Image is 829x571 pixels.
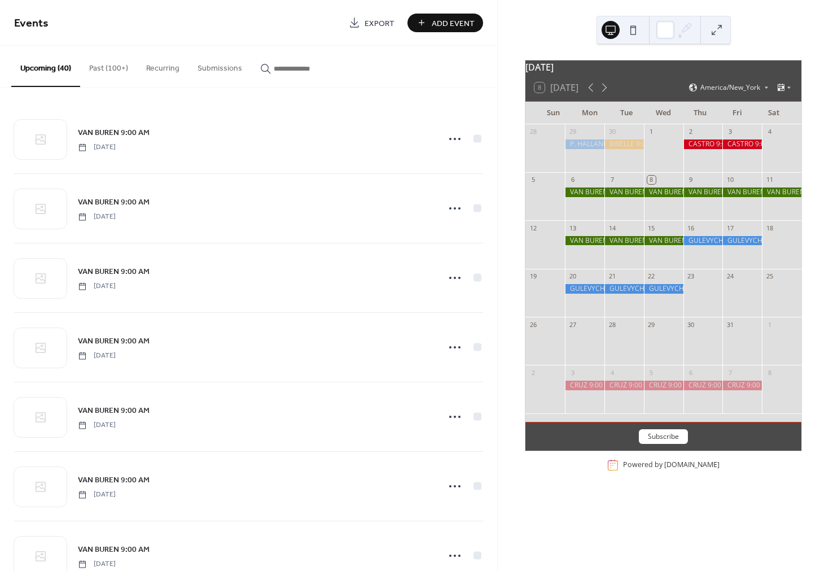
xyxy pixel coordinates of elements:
div: VAN BUREN 9:00 AM [683,188,723,197]
div: 17 [726,224,734,232]
div: 3 [726,128,734,136]
div: CRUZ 9:00 am [604,381,644,390]
a: VAN BUREN 9:00 AM [78,334,150,347]
span: [DATE] [78,212,116,222]
div: 12 [529,224,537,232]
div: CRUZ 9:00 am [722,381,762,390]
a: Export [340,14,403,32]
button: Submissions [188,46,251,86]
div: VAN BUREN 9:00 AM [565,236,604,246]
div: 28 [529,128,537,136]
div: 8 [765,368,774,377]
span: [DATE] [78,490,116,500]
div: 14 [608,224,616,232]
div: GULEVYCH [644,284,683,294]
div: 29 [647,320,656,329]
div: VAN BUREN 9:00 AM [722,188,762,197]
div: BRIELLE 9:00 AM [604,140,644,149]
div: VAN BUREN 9:00 AM [604,236,644,246]
div: 1 [647,128,656,136]
div: GULEVYCH [722,236,762,246]
div: 13 [568,224,577,232]
a: VAN BUREN 9:00 AM [78,543,150,556]
a: VAN BUREN 9:00 AM [78,195,150,208]
div: 27 [568,320,577,329]
div: 18 [765,224,774,232]
div: 25 [765,272,774,281]
div: VAN BUREN 10:00 AM [565,188,604,197]
div: 9 [687,176,695,184]
button: Past (100+) [80,46,137,86]
div: 4 [765,128,774,136]
div: 11 [765,176,774,184]
div: 26 [529,320,537,329]
div: 7 [726,368,734,377]
div: 19 [529,272,537,281]
a: VAN BUREN 9:00 AM [78,126,150,139]
div: GULEVYCH [683,236,723,246]
span: VAN BUREN 9:00 AM [78,544,150,556]
div: 2 [687,128,695,136]
span: [DATE] [78,351,116,361]
div: P. HALLANDALE [565,140,604,149]
div: 8 [647,176,656,184]
div: CRUZ 9:00 am [565,381,604,390]
div: 30 [608,128,616,136]
span: VAN BUREN 9:00 AM [78,127,150,139]
span: [DATE] [78,559,116,569]
div: 31 [726,320,734,329]
span: [DATE] [78,142,116,152]
div: Fri [719,102,756,124]
div: 6 [568,176,577,184]
button: Recurring [137,46,188,86]
div: Wed [645,102,682,124]
div: Tue [608,102,645,124]
span: [DATE] [78,281,116,291]
div: 28 [608,320,616,329]
div: 3 [568,368,577,377]
div: VAN BUREN 9:00 AM [762,188,801,197]
div: Sun [534,102,571,124]
div: GULEVYCH [604,284,644,294]
span: [DATE] [78,420,116,430]
div: 15 [647,224,656,232]
div: 6 [687,368,695,377]
div: 7 [608,176,616,184]
span: America/New_York [700,84,760,91]
button: Add Event [407,14,483,32]
div: VAN BUREN 9:00 AM [604,188,644,197]
div: CASTRO 9:00 AM [722,140,762,149]
div: GULEVYCH [565,284,604,294]
span: VAN BUREN 9:00 AM [78,197,150,208]
div: 23 [687,272,695,281]
div: 22 [647,272,656,281]
span: Export [365,18,394,29]
div: Sat [756,102,792,124]
div: 16 [687,224,695,232]
div: 20 [568,272,577,281]
span: VAN BUREN 9:00 AM [78,335,150,347]
div: 5 [647,368,656,377]
span: Events [14,12,49,34]
span: VAN BUREN 9:00 AM [78,405,150,417]
div: 4 [608,368,616,377]
div: Thu [682,102,718,124]
div: 10 [726,176,734,184]
div: [DATE] [525,60,801,74]
div: 2 [529,368,537,377]
a: VAN BUREN 9:00 AM [78,473,150,486]
span: Add Event [432,18,475,29]
div: 30 [687,320,695,329]
button: Upcoming (40) [11,46,80,87]
span: VAN BUREN 9:00 AM [78,266,150,278]
div: 1 [765,320,774,329]
div: Powered by [623,460,720,470]
div: 5 [529,176,537,184]
a: [DOMAIN_NAME] [664,460,720,470]
div: 24 [726,272,734,281]
div: 21 [608,272,616,281]
div: CRUZ 9:00 am [683,381,723,390]
div: Mon [572,102,608,124]
div: VAN BUREN 9:00 AM [644,188,683,197]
